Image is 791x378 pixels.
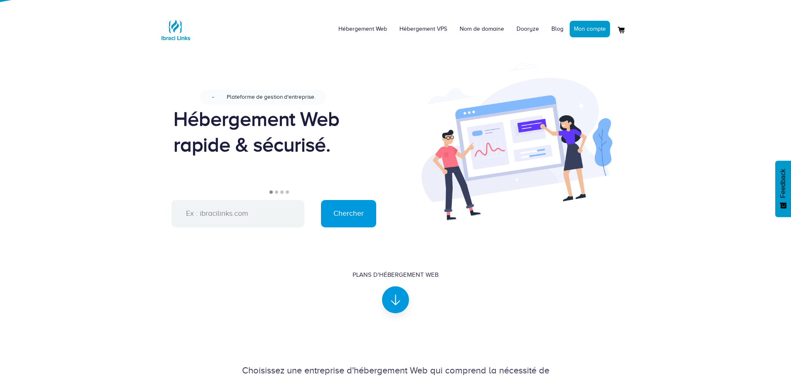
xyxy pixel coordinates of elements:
[775,161,791,217] button: Feedback - Afficher l’enquête
[779,169,787,198] span: Feedback
[200,88,357,106] a: NouveauPlateforme de gestion d'entreprise.
[545,17,570,41] a: Blog
[570,21,610,37] a: Mon compte
[453,17,510,41] a: Nom de domaine
[159,6,192,46] a: Logo Ibraci Links
[226,94,315,100] span: Plateforme de gestion d'entreprise.
[510,17,545,41] a: Dooryze
[171,200,304,227] input: Ex : ibracilinks.com
[393,17,453,41] a: Hébergement VPS
[212,97,214,98] span: Nouveau
[332,17,393,41] a: Hébergement Web
[353,271,438,306] a: Plans d'hébergement Web
[159,13,192,46] img: Logo Ibraci Links
[321,200,376,227] input: Chercher
[174,106,383,158] div: Hébergement Web rapide & sécurisé.
[353,271,438,279] div: Plans d'hébergement Web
